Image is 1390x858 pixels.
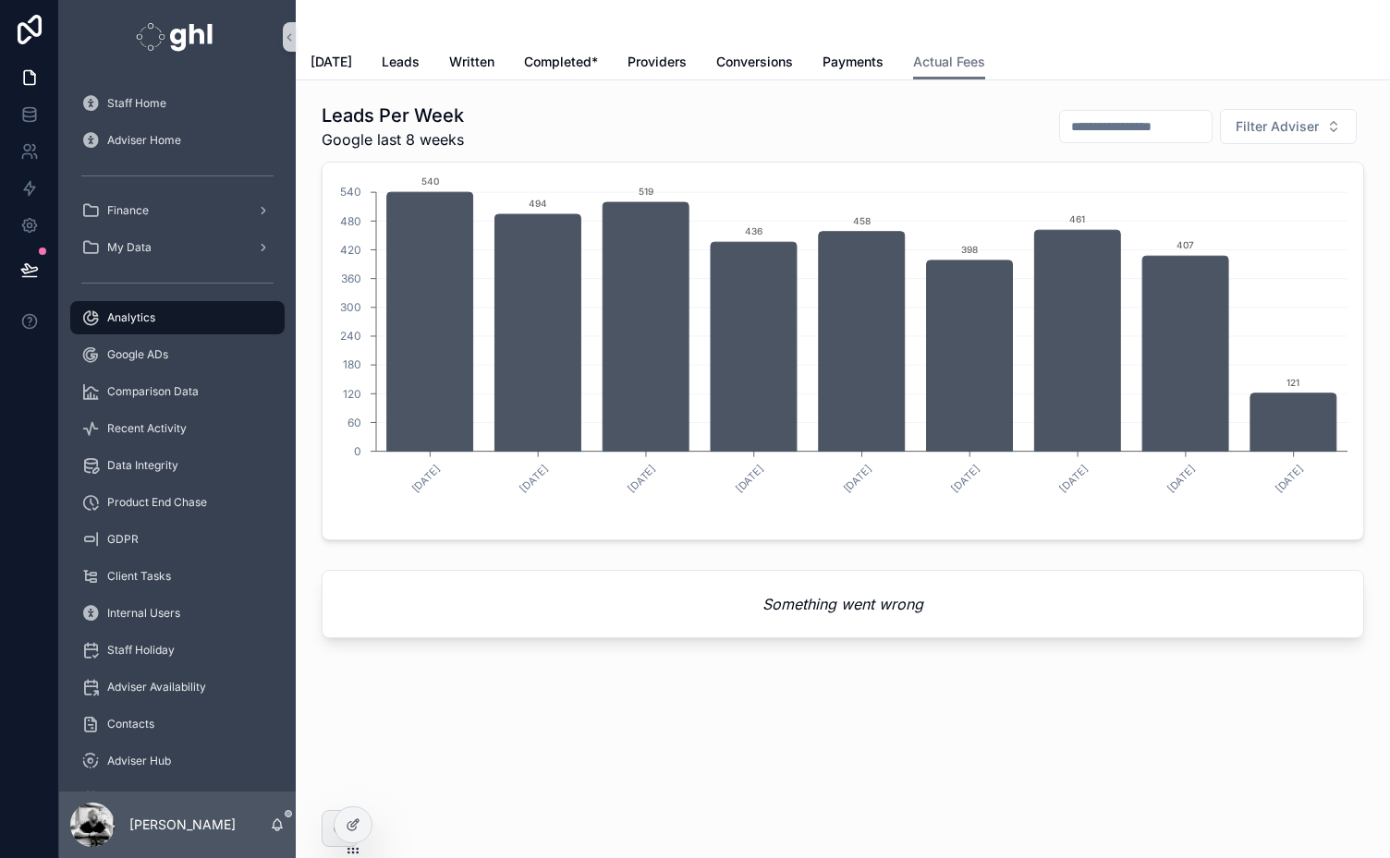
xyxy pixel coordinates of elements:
[107,384,199,399] span: Comparison Data
[322,128,464,151] span: Google last 8 weeks
[107,495,207,510] span: Product End Chase
[340,243,361,257] tspan: 420
[628,53,687,71] span: Providers
[107,532,139,547] span: GDPR
[1286,377,1299,388] text: 121
[107,240,152,255] span: My Data
[913,45,985,80] a: Actual Fees
[1273,462,1306,495] text: [DATE]
[70,781,285,815] a: Meet The Team
[107,347,168,362] span: Google ADs
[70,194,285,227] a: Finance
[961,244,978,255] text: 398
[107,133,181,148] span: Adviser Home
[70,87,285,120] a: Staff Home
[70,412,285,445] a: Recent Activity
[354,444,361,458] tspan: 0
[949,462,982,495] text: [DATE]
[311,53,352,71] span: [DATE]
[524,45,598,82] a: Completed*
[628,45,687,82] a: Providers
[716,45,793,82] a: Conversions
[823,53,884,71] span: Payments
[70,124,285,157] a: Adviser Home
[841,462,874,495] text: [DATE]
[340,185,361,199] tspan: 540
[343,387,361,401] tspan: 120
[639,186,653,197] text: 519
[70,671,285,704] a: Adviser Availability
[311,45,352,82] a: [DATE]
[1177,239,1194,250] text: 407
[70,486,285,519] a: Product End Chase
[1236,117,1319,136] span: Filter Adviser
[1069,213,1085,224] text: 461
[340,329,361,343] tspan: 240
[340,214,361,228] tspan: 480
[322,103,464,128] h1: Leads Per Week
[70,634,285,667] a: Staff Holiday
[1056,462,1090,495] text: [DATE]
[70,707,285,741] a: Contacts
[421,175,439,187] text: 540
[334,174,1352,528] div: chart
[107,717,154,731] span: Contacts
[518,462,551,495] text: [DATE]
[529,198,547,209] text: 494
[70,231,285,264] a: My Data
[107,643,175,658] span: Staff Holiday
[107,791,189,805] span: Meet The Team
[70,744,285,778] a: Adviser Hub
[823,45,884,82] a: Payments
[70,560,285,593] a: Client Tasks
[762,593,923,615] em: Something went wrong
[913,53,985,71] span: Actual Fees
[449,53,494,71] span: Written
[70,338,285,371] a: Google ADs
[70,597,285,630] a: Internal Users
[1164,462,1198,495] text: [DATE]
[341,272,361,285] tspan: 360
[70,523,285,556] a: GDPR
[107,754,171,768] span: Adviser Hub
[745,225,762,236] text: 436
[70,375,285,408] a: Comparison Data
[107,96,166,111] span: Staff Home
[107,421,187,436] span: Recent Activity
[107,310,155,325] span: Analytics
[524,53,598,71] span: Completed*
[382,45,420,82] a: Leads
[70,449,285,482] a: Data Integrity
[59,74,296,792] div: scrollable content
[449,45,494,82] a: Written
[70,301,285,334] a: Analytics
[107,606,180,621] span: Internal Users
[129,816,236,834] p: [PERSON_NAME]
[107,569,171,584] span: Client Tasks
[343,357,361,371] tspan: 180
[733,462,766,495] text: [DATE]
[107,458,178,473] span: Data Integrity
[340,300,361,314] tspan: 300
[1220,109,1357,144] button: Select Button
[853,215,871,226] text: 458
[347,416,361,429] tspan: 60
[409,462,443,495] text: [DATE]
[382,53,420,71] span: Leads
[716,53,793,71] span: Conversions
[107,203,149,218] span: Finance
[107,680,206,695] span: Adviser Availability
[625,462,658,495] text: [DATE]
[136,22,218,52] img: App logo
